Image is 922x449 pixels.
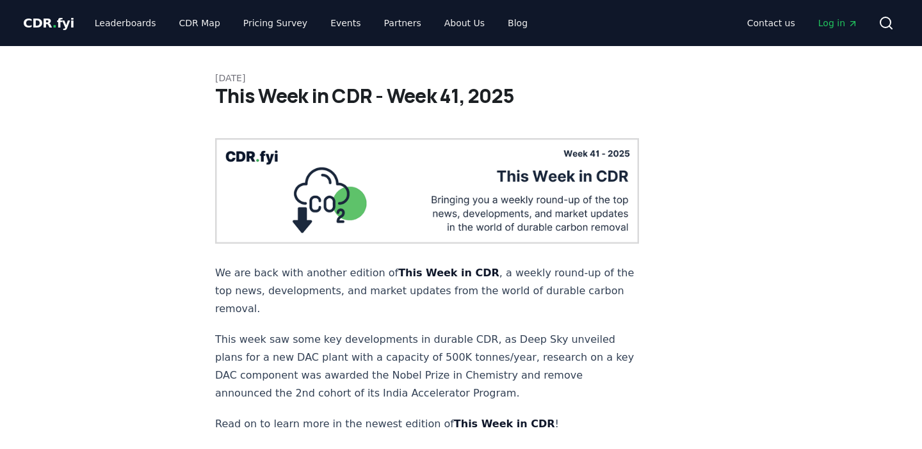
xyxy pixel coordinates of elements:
a: About Us [434,12,495,35]
nav: Main [85,12,538,35]
p: Read on to learn more in the newest edition of ! [215,415,639,433]
a: Log in [808,12,868,35]
p: This week saw some key developments in durable CDR, as Deep Sky unveiled plans for a new DAC plan... [215,331,639,402]
nav: Main [737,12,868,35]
a: CDR Map [169,12,230,35]
a: Pricing Survey [233,12,318,35]
a: Contact us [737,12,805,35]
img: blog post image [215,138,639,244]
a: Events [320,12,371,35]
span: CDR fyi [23,15,74,31]
a: Partners [374,12,432,35]
a: Blog [497,12,538,35]
p: We are back with another edition of , a weekly round-up of the top news, developments, and market... [215,264,639,318]
span: Log in [818,17,858,29]
strong: This Week in CDR [454,418,555,430]
a: CDR.fyi [23,14,74,32]
a: Leaderboards [85,12,166,35]
span: . [53,15,57,31]
p: [DATE] [215,72,707,84]
h1: This Week in CDR - Week 41, 2025 [215,84,707,107]
strong: This Week in CDR [398,267,499,279]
